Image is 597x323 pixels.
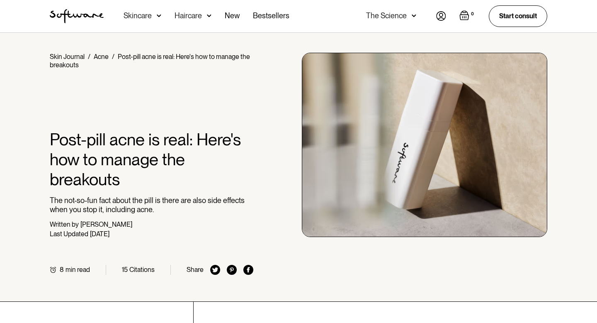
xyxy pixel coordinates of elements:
[50,130,253,189] h1: Post-pill acne is real: Here's how to manage the breakouts
[88,53,90,61] div: /
[175,12,202,20] div: Haircare
[66,266,90,274] div: min read
[412,12,416,20] img: arrow down
[227,265,237,275] img: pinterest icon
[366,12,407,20] div: The Science
[243,265,253,275] img: facebook icon
[207,12,211,20] img: arrow down
[50,53,85,61] a: Skin Journal
[124,12,152,20] div: Skincare
[50,53,250,69] div: Post-pill acne is real: Here's how to manage the breakouts
[129,266,155,274] div: Citations
[122,266,128,274] div: 15
[50,9,104,23] a: home
[459,10,476,22] a: Open empty cart
[50,196,253,214] p: The not-so-fun fact about the pill is there are also side effects when you stop it, including acne.
[80,220,132,228] div: [PERSON_NAME]
[187,266,204,274] div: Share
[50,220,79,228] div: Written by
[157,12,161,20] img: arrow down
[210,265,220,275] img: twitter icon
[90,230,109,238] div: [DATE]
[50,230,88,238] div: Last Updated
[469,10,476,18] div: 0
[94,53,109,61] a: Acne
[489,5,547,27] a: Start consult
[60,266,64,274] div: 8
[50,9,104,23] img: Software Logo
[112,53,114,61] div: /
